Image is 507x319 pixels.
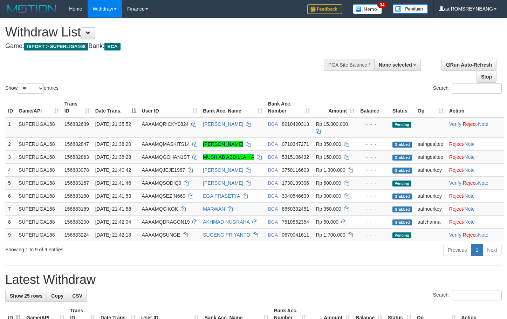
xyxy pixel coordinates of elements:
[446,202,504,215] td: ·
[16,215,62,228] td: SUPERLIGA168
[265,97,313,117] th: Bank Acc. Number: activate to sort column ascending
[282,232,309,238] span: Copy 0670041611 to clipboard
[95,141,131,147] span: [DATE] 21:38:20
[5,25,331,39] h1: Withdraw List
[142,206,178,212] span: AAAAMQCIKOK
[47,290,68,302] a: Copy
[360,167,387,174] div: - - -
[449,206,463,212] a: Reject
[443,244,471,256] a: Previous
[446,176,504,189] td: · ·
[142,193,186,199] span: AAAAMQSEZIN669
[142,154,190,160] span: AAAAMQGOHAN1ST
[316,141,341,147] span: Rp 350.000
[392,122,411,128] span: Pending
[357,97,390,117] th: Balance
[316,121,348,127] span: Rp 15.300.000
[452,83,502,94] input: Search:
[353,4,382,14] img: Button%20Memo.svg
[390,97,415,117] th: Status
[446,215,504,228] td: ·
[392,194,412,199] span: Grabbed
[282,193,309,199] span: Copy 3940546639 to clipboard
[392,219,412,225] span: Grabbed
[433,83,502,94] label: Search:
[64,154,89,160] span: 156882863
[415,97,446,117] th: Op: activate to sort column ascending
[95,193,131,199] span: [DATE] 21:41:53
[464,141,475,147] a: Note
[392,142,412,148] span: Grabbed
[142,121,189,127] span: AAAAMQRICKY0824
[415,215,446,228] td: aafchanna
[360,231,387,238] div: - - -
[316,232,345,238] span: Rp 1.700.000
[446,228,504,241] td: · ·
[95,167,131,173] span: [DATE] 21:40:42
[5,290,47,302] a: Show 25 rows
[16,163,62,176] td: SUPERLIGA168
[5,243,206,253] div: Showing 1 to 9 of 9 entries
[203,141,243,147] a: [PERSON_NAME]
[449,141,463,147] a: Reject
[360,205,387,212] div: - - -
[5,228,16,241] td: 9
[360,154,387,161] div: - - -
[360,121,387,128] div: - - -
[203,193,240,199] a: EGA PRASETYA
[104,43,120,50] span: BCA
[393,4,428,14] img: panduan.png
[5,202,16,215] td: 7
[392,232,411,238] span: Pending
[16,117,62,138] td: SUPERLIGA168
[464,219,475,225] a: Note
[24,43,88,50] span: ISPORT > SUPERLIGA168
[18,83,44,94] select: Showentries
[5,150,16,163] td: 3
[16,137,62,150] td: SUPERLIGA168
[360,192,387,199] div: - - -
[95,219,131,225] span: [DATE] 21:42:04
[464,154,475,160] a: Note
[478,121,488,127] a: Note
[64,193,89,199] span: 156883180
[95,180,131,186] span: [DATE] 21:41:46
[142,219,190,225] span: AAAAMQDRAGON19
[139,97,200,117] th: User ID: activate to sort column ascending
[5,4,59,14] img: MOTION_logo.png
[72,293,82,299] span: CSV
[477,71,496,83] a: Stop
[5,189,16,202] td: 6
[415,150,446,163] td: aafngealtep
[268,219,278,225] span: BCA
[16,150,62,163] td: SUPERLIGA168
[142,232,180,238] span: AAAAMQSUNGE
[95,154,131,160] span: [DATE] 21:38:28
[16,189,62,202] td: SUPERLIGA168
[203,154,254,160] a: MUSH AB ABDILLAH A
[324,59,374,71] div: PGA Site Balance /
[203,232,250,238] a: SUGENG PRIYANTO
[64,141,89,147] span: 156882847
[482,244,502,256] a: Next
[449,167,463,173] a: Reject
[16,228,62,241] td: SUPERLIGA168
[268,154,278,160] span: BCA
[282,206,309,212] span: Copy 8650392451 to clipboard
[282,167,309,173] span: Copy 3750116603 to clipboard
[433,290,502,300] label: Search:
[316,193,341,199] span: Rp 300.000
[316,180,341,186] span: Rp 600.000
[415,163,446,176] td: aafhourkoy
[441,59,496,71] a: Run Auto-Refresh
[268,232,278,238] span: BCA
[16,202,62,215] td: SUPERLIGA168
[68,290,87,302] a: CSV
[282,141,309,147] span: Copy 0710347271 to clipboard
[64,232,89,238] span: 156883224
[5,163,16,176] td: 4
[463,180,477,186] a: Reject
[95,121,131,127] span: [DATE] 21:35:52
[203,167,243,173] a: [PERSON_NAME]
[316,167,345,173] span: Rp 1.300.000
